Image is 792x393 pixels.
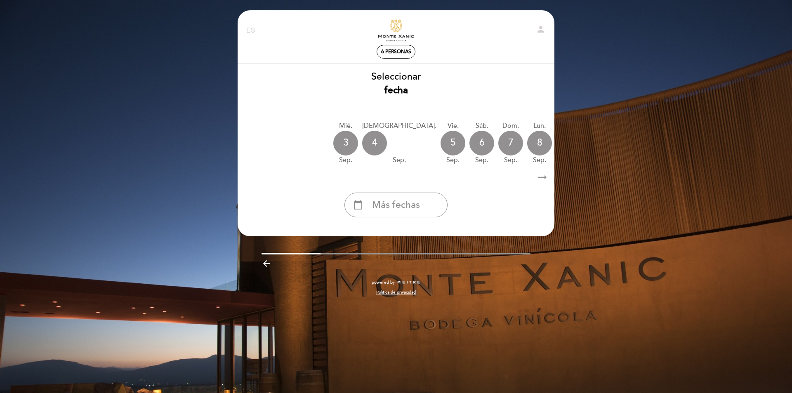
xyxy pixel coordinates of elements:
b: fecha [384,85,408,96]
img: MEITRE [397,280,420,285]
button: person [536,24,546,37]
div: sep. [362,155,436,165]
i: arrow_backward [262,259,271,268]
span: powered by [372,280,395,285]
div: dom. [498,121,523,131]
div: sep. [527,155,552,165]
div: Seleccionar [237,70,555,97]
a: powered by [372,280,420,285]
div: vie. [441,121,465,131]
div: sep. [441,155,465,165]
div: sep. [333,155,358,165]
i: arrow_right_alt [536,169,549,186]
div: 8 [527,131,552,155]
span: 6 personas [381,49,411,55]
div: sáb. [469,121,494,131]
div: mié. [333,121,358,131]
div: sep. [469,155,494,165]
div: 5 [441,131,465,155]
div: 7 [498,131,523,155]
i: person [536,24,546,34]
div: sep. [498,155,523,165]
i: calendar_today [353,198,363,212]
div: 4 [362,131,387,155]
a: Política de privacidad [376,289,416,295]
div: [DEMOGRAPHIC_DATA]. [362,121,436,131]
span: Más fechas [372,198,420,212]
a: Experiencias Excepcionales Monte Xanic [344,19,448,42]
div: lun. [527,121,552,131]
div: 3 [333,131,358,155]
div: 6 [469,131,494,155]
